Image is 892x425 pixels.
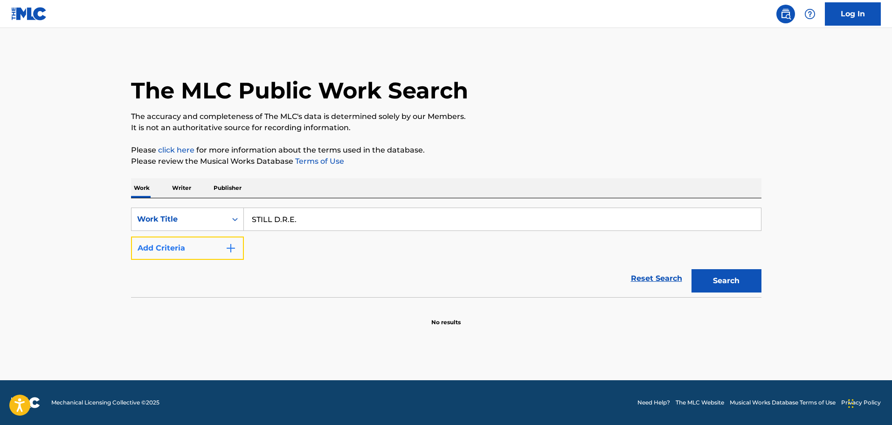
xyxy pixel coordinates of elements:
[131,178,152,198] p: Work
[801,5,819,23] div: Help
[825,2,881,26] a: Log In
[158,146,194,154] a: click here
[293,157,344,166] a: Terms of Use
[225,243,236,254] img: 9d2ae6d4665cec9f34b9.svg
[131,156,761,167] p: Please review the Musical Works Database
[431,307,461,327] p: No results
[626,268,687,289] a: Reset Search
[804,8,816,20] img: help
[211,178,244,198] p: Publisher
[131,77,468,105] h1: The MLC Public Work Search
[131,237,244,260] button: Add Criteria
[676,398,724,407] a: The MLC Website
[845,380,892,425] iframe: Chat Widget
[131,122,761,133] p: It is not an authoritative source for recording information.
[131,145,761,156] p: Please for more information about the terms used in the database.
[776,5,795,23] a: Public Search
[11,7,47,21] img: MLC Logo
[11,397,40,408] img: logo
[169,178,194,198] p: Writer
[131,111,761,122] p: The accuracy and completeness of The MLC's data is determined solely by our Members.
[841,398,881,407] a: Privacy Policy
[51,398,159,407] span: Mechanical Licensing Collective © 2025
[780,8,791,20] img: search
[137,214,221,225] div: Work Title
[848,390,854,418] div: Drag
[691,269,761,293] button: Search
[730,398,836,407] a: Musical Works Database Terms of Use
[131,208,761,297] form: Search Form
[637,398,670,407] a: Need Help?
